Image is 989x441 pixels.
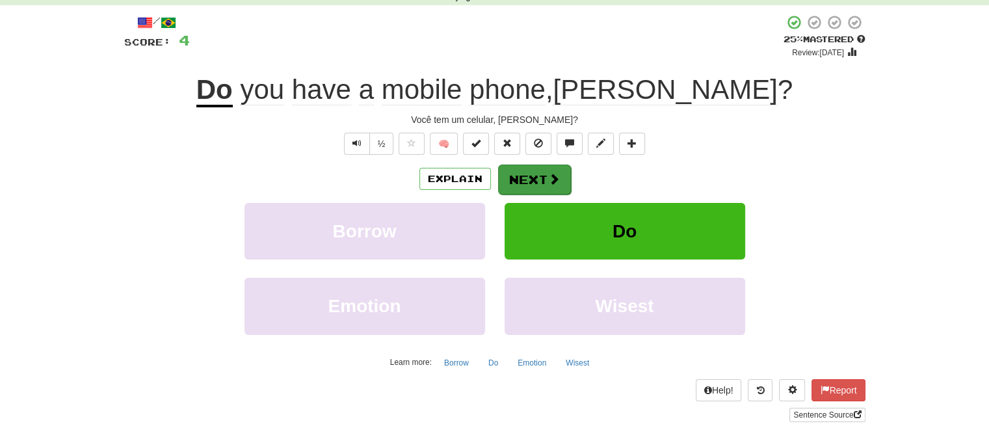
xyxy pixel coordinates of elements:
button: Borrow [437,353,476,373]
span: 25 % [784,34,803,44]
span: Emotion [328,296,401,316]
div: / [124,14,190,31]
span: Wisest [595,296,653,316]
div: Text-to-speech controls [341,133,394,155]
button: Play sentence audio (ctl+space) [344,133,370,155]
button: Report [811,379,865,401]
button: ½ [369,133,394,155]
button: Ignore sentence (alt+i) [525,133,551,155]
button: Borrow [244,203,485,260]
button: Add to collection (alt+a) [619,133,645,155]
button: 🧠 [430,133,458,155]
span: you [240,74,284,105]
button: Edit sentence (alt+d) [588,133,614,155]
a: Sentence Source [789,408,865,422]
button: Emotion [510,353,553,373]
span: mobile [382,74,462,105]
span: Borrow [333,221,397,241]
span: [PERSON_NAME] [553,74,777,105]
button: Discuss sentence (alt+u) [557,133,583,155]
small: Review: [DATE] [792,48,844,57]
button: Wisest [559,353,596,373]
span: have [292,74,351,105]
button: Help! [696,379,742,401]
button: Favorite sentence (alt+f) [399,133,425,155]
u: Do [196,74,233,107]
button: Next [498,165,571,194]
small: Learn more: [390,358,432,367]
button: Do [505,203,745,260]
span: , ? [233,74,793,105]
button: Explain [419,168,491,190]
span: phone [469,74,546,105]
button: Set this sentence to 100% Mastered (alt+m) [463,133,489,155]
div: Você tem um celular, [PERSON_NAME]? [124,113,865,126]
div: Mastered [784,34,865,46]
span: a [359,74,374,105]
span: 4 [179,32,190,48]
button: Emotion [244,278,485,334]
span: Do [613,221,637,241]
span: Score: [124,36,171,47]
button: Round history (alt+y) [748,379,772,401]
button: Wisest [505,278,745,334]
button: Do [481,353,505,373]
button: Reset to 0% Mastered (alt+r) [494,133,520,155]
